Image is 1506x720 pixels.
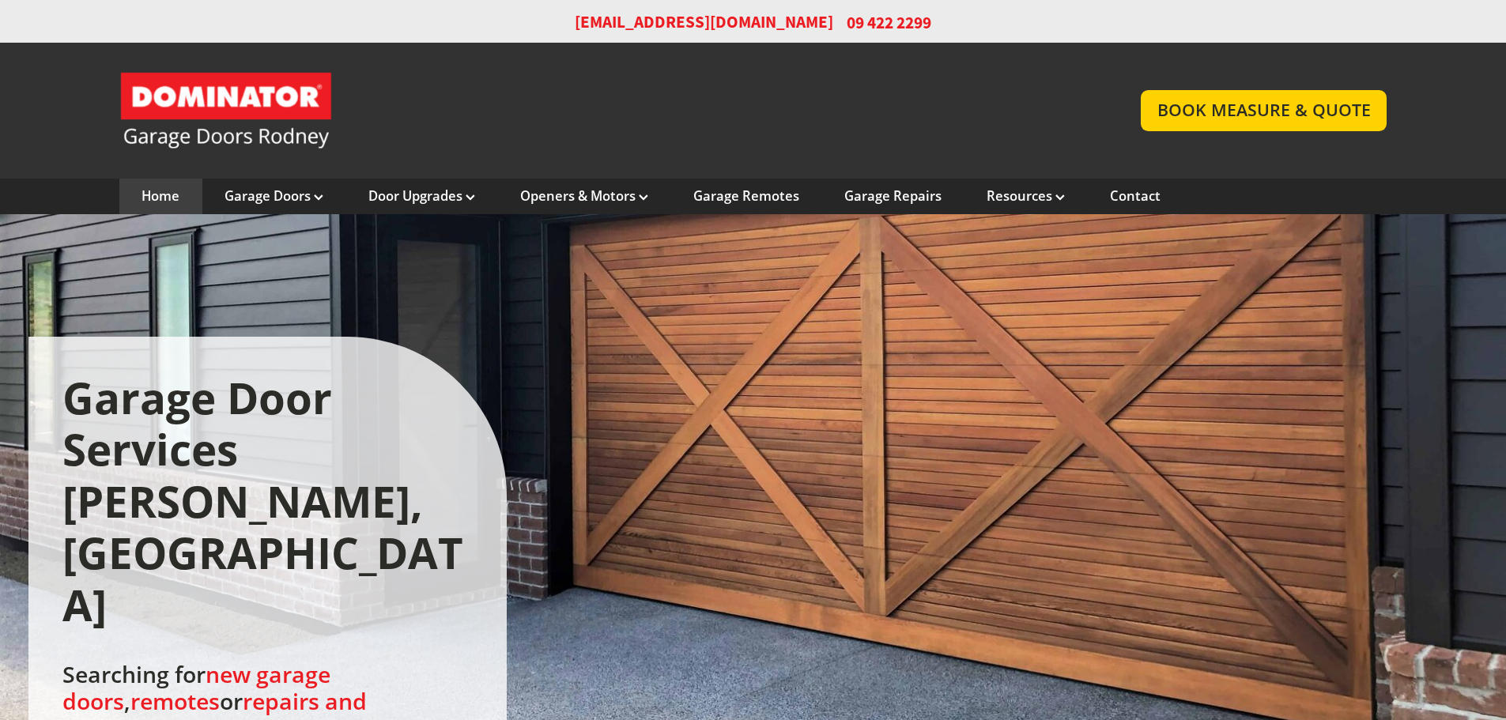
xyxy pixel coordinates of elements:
[1141,90,1387,130] a: BOOK MEASURE & QUOTE
[130,686,220,716] a: remotes
[520,187,648,205] a: Openers & Motors
[575,11,833,34] a: [EMAIL_ADDRESS][DOMAIN_NAME]
[368,187,475,205] a: Door Upgrades
[225,187,323,205] a: Garage Doors
[693,187,799,205] a: Garage Remotes
[844,187,942,205] a: Garage Repairs
[62,372,473,631] h1: Garage Door Services [PERSON_NAME], [GEOGRAPHIC_DATA]
[987,187,1065,205] a: Resources
[142,187,179,205] a: Home
[847,11,931,34] span: 09 422 2299
[62,659,330,716] a: new garage doors
[1110,187,1161,205] a: Contact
